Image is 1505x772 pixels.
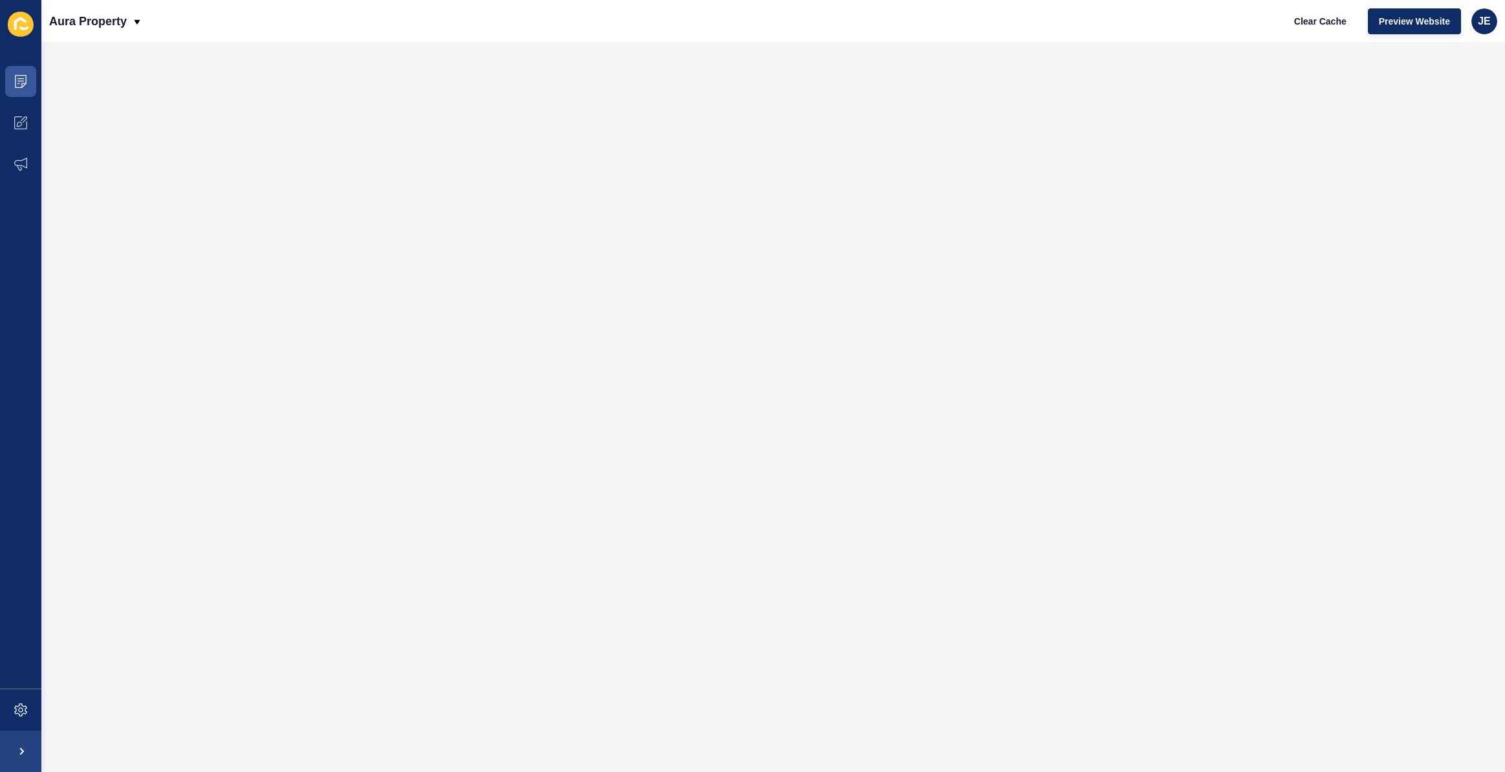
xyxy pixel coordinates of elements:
[1478,15,1491,28] span: JE
[1283,8,1358,34] button: Clear Cache
[1379,15,1450,28] span: Preview Website
[1294,15,1347,28] span: Clear Cache
[49,5,127,38] p: Aura Property
[1368,8,1461,34] button: Preview Website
